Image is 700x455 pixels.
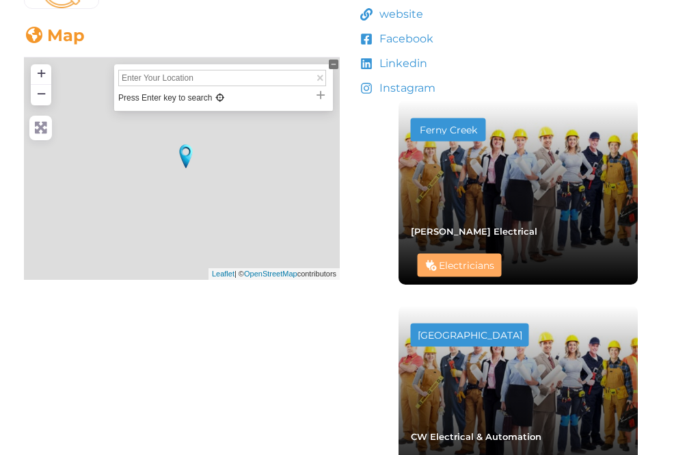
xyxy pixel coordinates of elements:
a: OpenStreetMap [244,270,297,278]
div: | © contributors [208,268,340,280]
a: Map [24,25,85,45]
span: Linkedin [376,55,427,72]
a: [PERSON_NAME] Electrical [411,226,537,237]
span: Instagram [376,80,435,96]
a: Leaflet [212,270,234,278]
div: [GEOGRAPHIC_DATA] [418,330,522,340]
div: Ferny Creek [418,125,479,135]
a: CW Electrical & Automation [411,431,541,442]
a: Electricians [439,259,494,272]
input: Enter Your Location [118,70,326,86]
a: Zoom in [31,64,51,85]
span: website [376,6,423,23]
span: My Location [215,93,226,103]
a: Zoom out [31,85,51,105]
div: Press Enter key to search [118,89,329,107]
span: Facebook [376,31,433,47]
